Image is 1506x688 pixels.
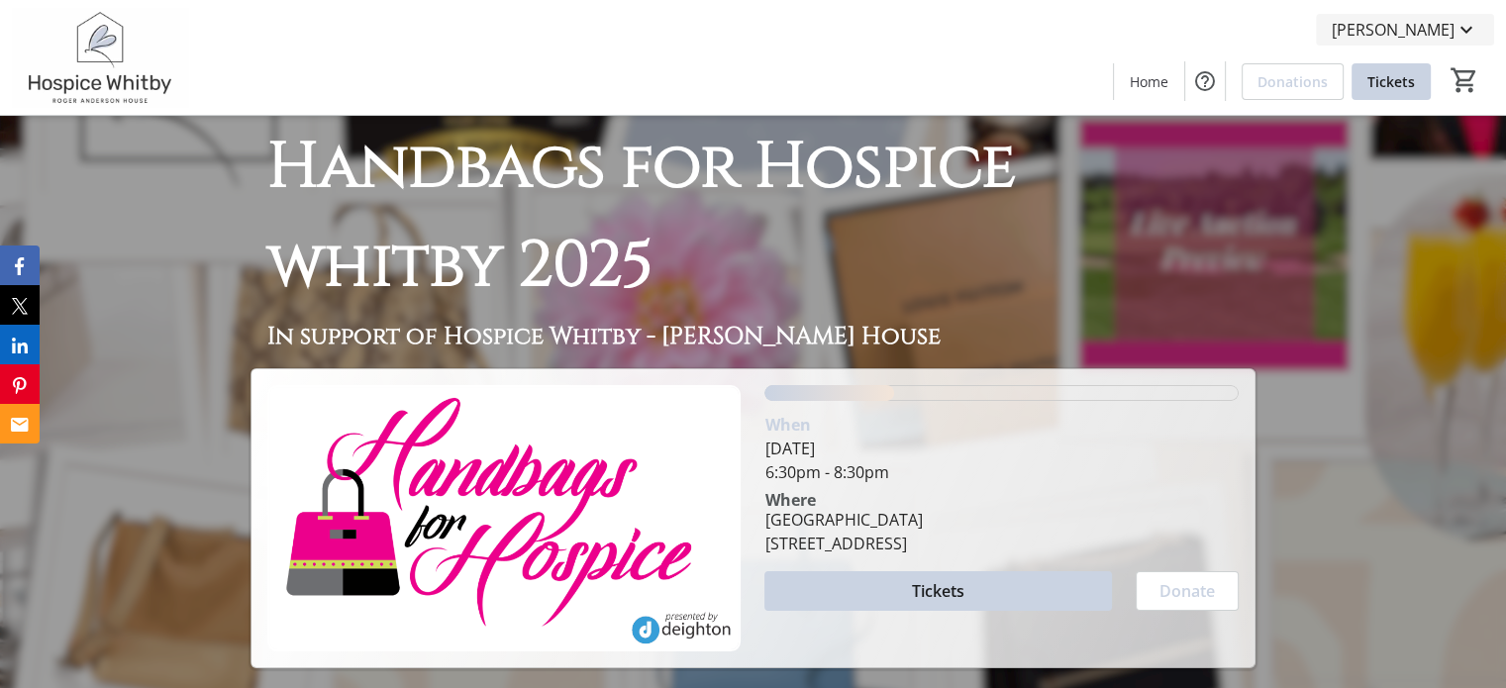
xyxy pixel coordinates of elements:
[764,492,815,508] div: Where
[12,8,188,107] img: Hospice Whitby's Logo
[1130,71,1168,92] span: Home
[1316,14,1494,46] button: [PERSON_NAME]
[764,385,1238,401] div: 27.232% of fundraising goal reached
[1447,62,1482,98] button: Cart
[764,571,1111,611] button: Tickets
[1367,71,1415,92] span: Tickets
[764,437,1238,484] div: [DATE] 6:30pm - 8:30pm
[266,321,940,352] span: In support of Hospice Whitby - [PERSON_NAME] House
[1352,63,1431,100] a: Tickets
[1185,61,1225,101] button: Help
[764,532,922,555] div: [STREET_ADDRESS]
[266,125,1015,309] span: Handbags for Hospice whitby 2025
[1332,18,1455,42] span: [PERSON_NAME]
[1242,63,1344,100] a: Donations
[1159,579,1215,603] span: Donate
[764,508,922,532] div: [GEOGRAPHIC_DATA]
[1114,63,1184,100] a: Home
[764,413,810,437] div: When
[1257,71,1328,92] span: Donations
[912,579,964,603] span: Tickets
[267,385,741,651] img: Campaign CTA Media Photo
[1136,571,1239,611] button: Donate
